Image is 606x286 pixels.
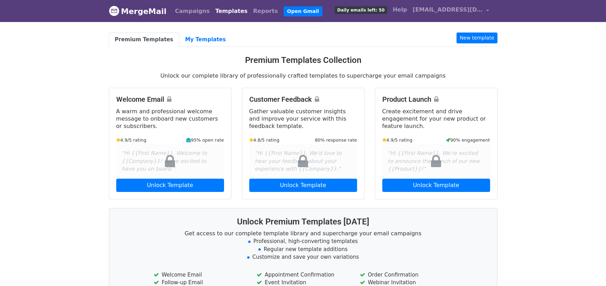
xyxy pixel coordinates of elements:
[382,144,490,179] div: "Hi {{First Name}}, We're excited to announce the launch of our new {{Product}}!"
[382,108,490,130] p: Create excitement and drive engagement for your new product or feature launch.
[109,55,497,65] h3: Premium Templates Collection
[249,108,357,130] p: Gather valuable customer insights and improve your service with this feedback template.
[109,33,179,47] a: Premium Templates
[284,6,322,16] a: Open Gmail
[154,271,246,279] li: Welcome Email
[116,179,224,192] a: Unlock Template
[315,137,357,143] small: 80% response rate
[382,95,490,103] h4: Product Launch
[109,72,497,79] p: Unlock our complete library of professionally crafted templates to supercharge your email campaigns
[332,3,390,17] a: Daily emails left: 50
[249,144,357,179] div: "Hi {{First Name}}, We'd love to hear your feedback about your experience with {{Company}}."
[118,230,489,237] p: Get access to our complete template library and supercharge your email campaigns
[179,33,232,47] a: My Templates
[118,245,489,253] li: Regular new template additions
[118,217,489,227] h3: Unlock Premium Templates [DATE]
[446,137,490,143] small: 90% engagement
[116,137,147,143] small: 4.9/5 rating
[390,3,410,17] a: Help
[571,252,606,286] iframe: Chat Widget
[213,4,250,18] a: Templates
[250,4,281,18] a: Reports
[249,179,357,192] a: Unlock Template
[249,137,280,143] small: 4.8/5 rating
[186,137,224,143] small: 95% open rate
[382,179,490,192] a: Unlock Template
[116,144,224,179] div: "Hi {{First Name}}, Welcome to {{Company}}! We're excited to have you on board."
[360,271,452,279] li: Order Confirmation
[410,3,492,19] a: [EMAIL_ADDRESS][DOMAIN_NAME]
[335,6,387,14] span: Daily emails left: 50
[382,137,413,143] small: 4.9/5 rating
[457,33,497,43] a: New template
[413,6,483,14] span: [EMAIL_ADDRESS][DOMAIN_NAME]
[249,95,357,103] h4: Customer Feedback
[118,253,489,261] li: Customize and save your own variations
[116,108,224,130] p: A warm and professional welcome message to onboard new customers or subscribers.
[109,6,119,16] img: MergeMail logo
[116,95,224,103] h4: Welcome Email
[172,4,213,18] a: Campaigns
[118,237,489,245] li: Professional, high-converting templates
[109,4,167,19] a: MergeMail
[257,271,349,279] li: Appointment Confirmation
